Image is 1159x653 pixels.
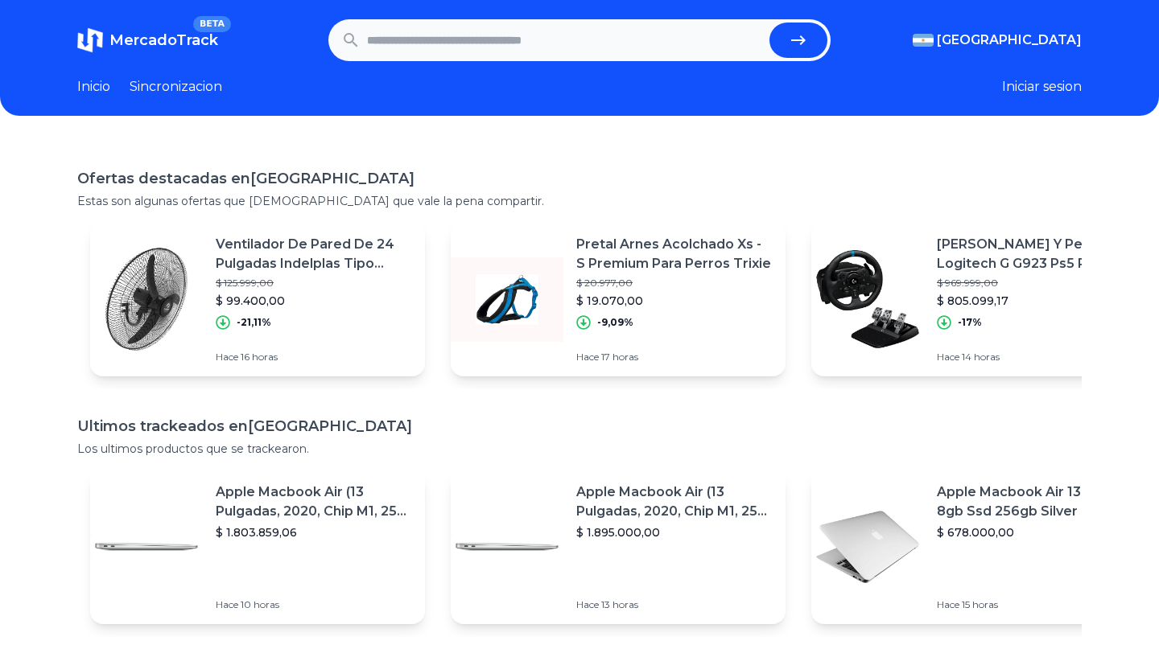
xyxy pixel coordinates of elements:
h1: Ofertas destacadas en [GEOGRAPHIC_DATA] [77,167,1082,190]
a: MercadoTrackBETA [77,27,218,53]
a: Sincronizacion [130,77,222,97]
a: Featured image[PERSON_NAME] Y Pedales Logitech G G923 Ps5 Ps4 Pc$ 969.999,00$ 805.099,17-17%Hace ... [811,222,1146,376]
p: $ 805.099,17 [937,293,1133,309]
img: Featured image [90,491,203,603]
p: Pretal Arnes Acolchado Xs - S Premium Para Perros Trixie [576,235,773,273]
p: Hace 15 horas [937,598,1133,611]
p: -21,11% [237,316,271,329]
img: Featured image [90,243,203,355]
p: Apple Macbook Air (13 Pulgadas, 2020, Chip M1, 256 Gb De Ssd, 8 Gb De Ram) - Plata [576,483,773,521]
p: Hace 14 horas [937,351,1133,363]
a: Featured imageApple Macbook Air (13 Pulgadas, 2020, Chip M1, 256 Gb De Ssd, 8 Gb De Ram) - Plata$... [451,470,786,624]
img: Argentina [913,34,934,47]
img: Featured image [451,491,563,603]
img: Featured image [811,243,924,355]
span: BETA [193,16,231,32]
span: [GEOGRAPHIC_DATA] [937,31,1082,50]
img: Featured image [451,243,563,355]
p: Los ultimos productos que se trackearon. [77,441,1082,457]
p: Apple Macbook Air 13 Core I5 8gb Ssd 256gb Silver [937,483,1133,521]
p: $ 19.070,00 [576,293,773,309]
a: Featured imageApple Macbook Air (13 Pulgadas, 2020, Chip M1, 256 Gb De Ssd, 8 Gb De Ram) - Plata$... [90,470,425,624]
p: $ 99.400,00 [216,293,412,309]
p: $ 678.000,00 [937,524,1133,540]
a: Featured imageApple Macbook Air 13 Core I5 8gb Ssd 256gb Silver$ 678.000,00Hace 15 horas [811,470,1146,624]
a: Featured imageVentilador De Pared De 24 Pulgadas Indelplas Tipo Industrial$ 125.999,00$ 99.400,00... [90,222,425,376]
button: [GEOGRAPHIC_DATA] [913,31,1082,50]
p: -17% [958,316,982,329]
p: Hace 13 horas [576,598,773,611]
h1: Ultimos trackeados en [GEOGRAPHIC_DATA] [77,415,1082,437]
p: Apple Macbook Air (13 Pulgadas, 2020, Chip M1, 256 Gb De Ssd, 8 Gb De Ram) - Plata [216,483,412,521]
img: Featured image [811,491,924,603]
button: Iniciar sesion [1002,77,1082,97]
span: MercadoTrack [109,31,218,49]
p: -9,09% [597,316,633,329]
p: $ 125.999,00 [216,277,412,290]
p: Ventilador De Pared De 24 Pulgadas Indelplas Tipo Industrial [216,235,412,273]
p: Hace 17 horas [576,351,773,363]
p: $ 1.803.859,06 [216,524,412,540]
p: [PERSON_NAME] Y Pedales Logitech G G923 Ps5 Ps4 Pc [937,235,1133,273]
img: MercadoTrack [77,27,103,53]
p: $ 1.895.000,00 [576,524,773,540]
p: Estas son algunas ofertas que [DEMOGRAPHIC_DATA] que vale la pena compartir. [77,193,1082,209]
a: Featured imagePretal Arnes Acolchado Xs - S Premium Para Perros Trixie$ 20.977,00$ 19.070,00-9,09... [451,222,786,376]
p: Hace 16 horas [216,351,412,363]
p: Hace 10 horas [216,598,412,611]
p: $ 20.977,00 [576,277,773,290]
p: $ 969.999,00 [937,277,1133,290]
a: Inicio [77,77,110,97]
